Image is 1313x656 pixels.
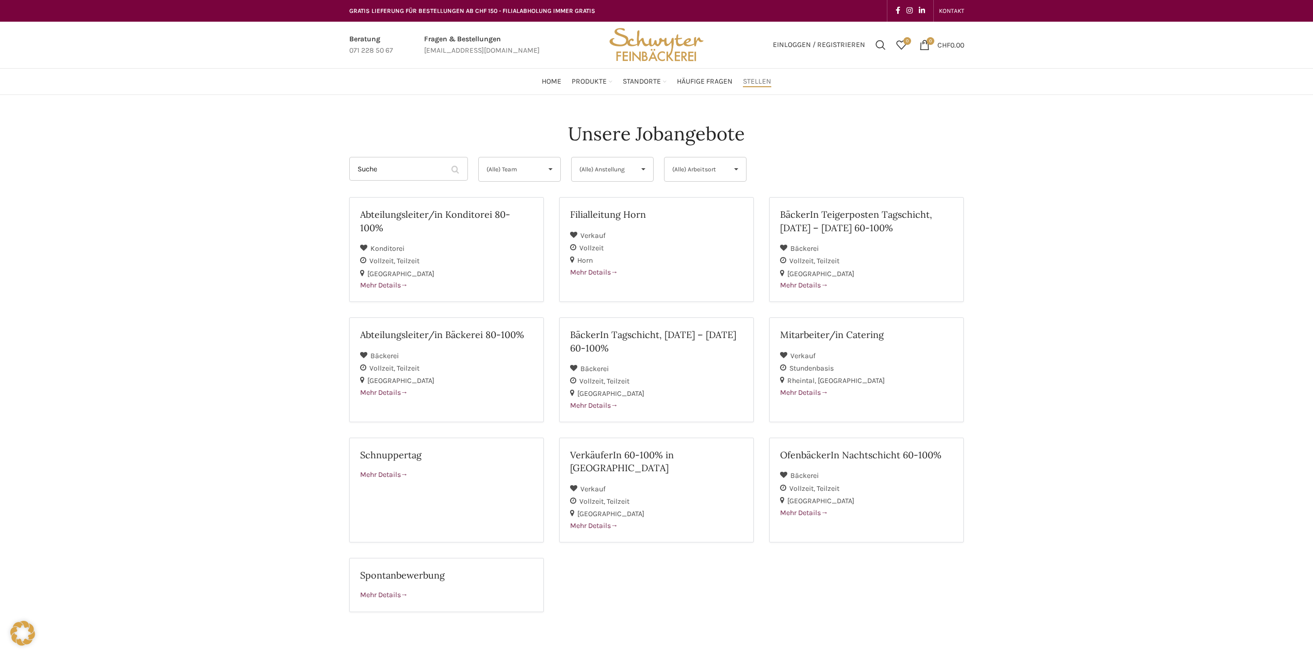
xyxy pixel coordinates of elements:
span: KONTAKT [939,7,964,14]
div: Meine Wunschliste [891,35,912,55]
a: KONTAKT [939,1,964,21]
a: Facebook social link [893,4,903,18]
span: [GEOGRAPHIC_DATA] [367,269,434,278]
span: [GEOGRAPHIC_DATA] [787,269,854,278]
span: (Alle) Team [487,157,536,181]
span: Teilzeit [397,364,419,373]
span: Verkauf [580,231,606,240]
h2: Spontanbewerbung [360,569,533,582]
span: Mehr Details [360,388,408,397]
a: Häufige Fragen [677,71,733,92]
span: Bäckerei [580,364,609,373]
span: Mehr Details [780,281,828,290]
a: Spontanbewerbung Mehr Details [349,558,544,612]
span: Teilzeit [817,257,839,265]
a: Linkedin social link [916,4,928,18]
span: Mehr Details [570,268,618,277]
span: [GEOGRAPHIC_DATA] [818,376,885,385]
a: BäckerIn Tagschicht, [DATE] – [DATE] 60-100% Bäckerei Vollzeit Teilzeit [GEOGRAPHIC_DATA] Mehr De... [559,317,754,422]
a: Einloggen / Registrieren [768,35,870,55]
a: Instagram social link [903,4,916,18]
span: Bäckerei [790,244,819,253]
img: Bäckerei Schwyter [606,22,707,68]
span: ▾ [541,157,560,181]
a: Suchen [870,35,891,55]
span: Verkauf [790,351,816,360]
span: Verkauf [580,485,606,493]
span: Stundenbasis [789,364,834,373]
a: VerkäuferIn 60-100% in [GEOGRAPHIC_DATA] Verkauf Vollzeit Teilzeit [GEOGRAPHIC_DATA] Mehr Details [559,438,754,542]
a: Site logo [606,40,707,49]
span: Vollzeit [369,364,397,373]
span: Mehr Details [780,388,828,397]
span: Mehr Details [360,470,408,479]
a: Filialleitung Horn Verkauf Vollzeit Horn Mehr Details [559,197,754,302]
span: [GEOGRAPHIC_DATA] [577,389,644,398]
a: Stellen [743,71,771,92]
h2: Schnuppertag [360,449,533,461]
a: OfenbäckerIn Nachtschicht 60-100% Bäckerei Vollzeit Teilzeit [GEOGRAPHIC_DATA] Mehr Details [769,438,964,542]
a: Mitarbeiter/in Catering Verkauf Stundenbasis Rheintal [GEOGRAPHIC_DATA] Mehr Details [769,317,964,422]
span: CHF [937,40,950,49]
a: Schnuppertag Mehr Details [349,438,544,542]
span: 0 [903,37,911,45]
span: Bäckerei [370,351,399,360]
span: Teilzeit [397,257,419,265]
h2: Mitarbeiter/in Catering [780,328,953,341]
span: Vollzeit [579,497,607,506]
span: Teilzeit [607,377,629,386]
span: Häufige Fragen [677,77,733,87]
span: Bäckerei [790,471,819,480]
div: Secondary navigation [934,1,969,21]
span: Vollzeit [579,377,607,386]
h2: Filialleitung Horn [570,208,743,221]
span: Rheintal [787,376,818,385]
a: Abteilungsleiter/in Bäckerei 80-100% Bäckerei Vollzeit Teilzeit [GEOGRAPHIC_DATA] Mehr Details [349,317,544,422]
span: Mehr Details [570,401,618,410]
h2: BäckerIn Teigerposten Tagschicht, [DATE] – [DATE] 60-100% [780,208,953,234]
a: Abteilungsleiter/in Konditorei 80-100% Konditorei Vollzeit Teilzeit [GEOGRAPHIC_DATA] Mehr Details [349,197,544,302]
span: Vollzeit [789,257,817,265]
span: (Alle) Arbeitsort [672,157,721,181]
span: [GEOGRAPHIC_DATA] [577,509,644,518]
a: Home [542,71,561,92]
span: Teilzeit [817,484,839,493]
span: Home [542,77,561,87]
h2: BäckerIn Tagschicht, [DATE] – [DATE] 60-100% [570,328,743,354]
bdi: 0.00 [937,40,964,49]
span: Mehr Details [360,590,408,599]
span: Vollzeit [369,257,397,265]
span: Konditorei [370,244,404,253]
span: Vollzeit [579,244,604,252]
a: BäckerIn Teigerposten Tagschicht, [DATE] – [DATE] 60-100% Bäckerei Vollzeit Teilzeit [GEOGRAPHIC_... [769,197,964,302]
span: Einloggen / Registrieren [773,41,865,49]
h4: Unsere Jobangebote [568,121,745,147]
span: Teilzeit [607,497,629,506]
span: Standorte [623,77,661,87]
span: [GEOGRAPHIC_DATA] [367,376,434,385]
h2: Abteilungsleiter/in Konditorei 80-100% [360,208,533,234]
span: ▾ [726,157,746,181]
span: Stellen [743,77,771,87]
span: Horn [577,256,593,265]
input: Suche [349,157,468,181]
h2: VerkäuferIn 60-100% in [GEOGRAPHIC_DATA] [570,449,743,474]
div: Main navigation [344,71,969,92]
a: Infobox link [349,34,393,57]
span: 0 [927,37,934,45]
span: Mehr Details [360,281,408,290]
a: Standorte [623,71,667,92]
span: GRATIS LIEFERUNG FÜR BESTELLUNGEN AB CHF 150 - FILIALABHOLUNG IMMER GRATIS [349,7,595,14]
h2: Abteilungsleiter/in Bäckerei 80-100% [360,328,533,341]
span: Vollzeit [789,484,817,493]
span: ▾ [634,157,653,181]
span: [GEOGRAPHIC_DATA] [787,497,854,505]
span: (Alle) Anstellung [579,157,628,181]
span: Produkte [572,77,607,87]
a: Produkte [572,71,612,92]
a: Infobox link [424,34,540,57]
span: Mehr Details [570,521,618,530]
span: Mehr Details [780,508,828,517]
a: 0 CHF0.00 [914,35,969,55]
